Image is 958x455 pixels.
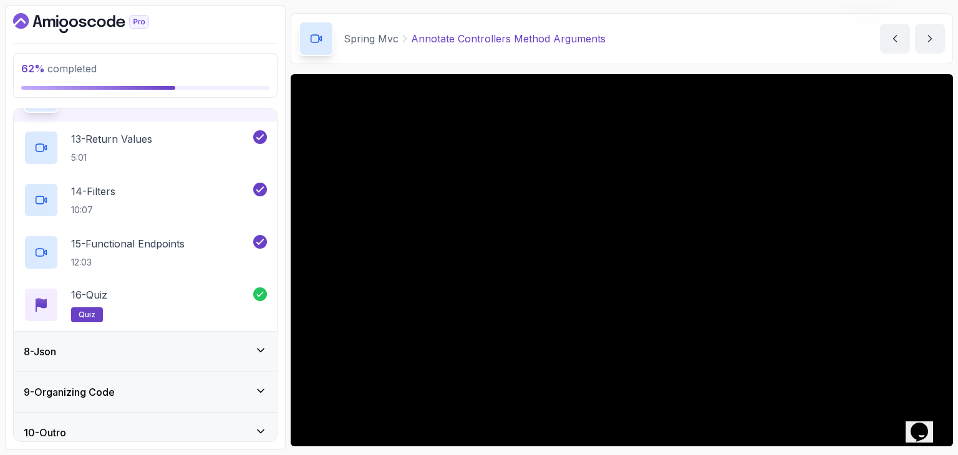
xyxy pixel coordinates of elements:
p: Spring Mvc [344,31,399,46]
p: Annotate Controllers Method Arguments [411,31,606,46]
span: quiz [79,310,95,320]
iframe: chat widget [906,405,946,443]
a: Dashboard [13,13,178,33]
iframe: 12 - Annotate Controllers Method Arguments [291,74,953,446]
h3: 9 - Organizing Code [24,385,115,400]
h3: 8 - Json [24,344,56,359]
p: 13 - Return Values [71,132,152,146]
button: previous content [880,24,910,54]
button: 15-Functional Endpoints12:03 [24,235,267,270]
button: 9-Organizing Code [14,372,277,412]
button: 14-Filters10:07 [24,183,267,218]
span: 62 % [21,62,45,75]
button: 16-Quizquiz [24,287,267,322]
p: 14 - Filters [71,184,115,199]
button: 13-Return Values5:01 [24,130,267,165]
p: 15 - Functional Endpoints [71,236,185,251]
button: 8-Json [14,332,277,371]
p: 12:03 [71,256,185,269]
button: 10-Outro [14,413,277,453]
button: next content [915,24,945,54]
span: completed [21,62,97,75]
p: 16 - Quiz [71,287,107,302]
p: 5:01 [71,151,152,164]
p: 10:07 [71,204,115,216]
h3: 10 - Outro [24,425,66,440]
